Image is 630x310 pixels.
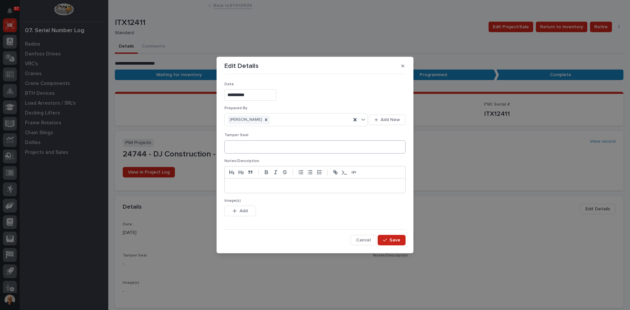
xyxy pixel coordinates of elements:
span: Notes/Description [224,159,259,163]
button: Cancel [350,235,376,245]
div: [PERSON_NAME] [228,115,262,124]
span: Image(s) [224,199,241,203]
p: Edit Details [224,62,259,70]
span: Add New [381,117,400,123]
button: Add [224,206,256,216]
span: Prepared By [224,106,247,110]
button: Add New [369,114,406,125]
span: Cancel [356,237,371,243]
span: Add [240,208,248,214]
span: Save [389,237,400,243]
span: Date [224,82,234,86]
button: Save [378,235,406,245]
span: Tamper Seal [224,133,248,137]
